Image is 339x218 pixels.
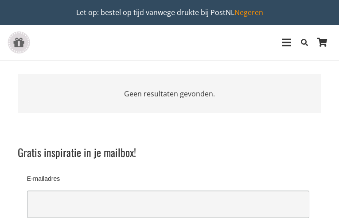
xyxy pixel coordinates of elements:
[312,25,332,60] a: Winkelwagen
[277,31,297,54] a: Menu
[234,8,263,17] a: Negeren
[18,74,321,113] div: Geen resultaten gevonden.
[297,31,312,54] a: Zoeken
[18,145,321,160] h3: Gratis inspiratie in je mailbox!
[27,175,310,182] label: E-mailadres
[7,31,31,54] a: gift-box-icon-grey-inspirerendwinkelen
